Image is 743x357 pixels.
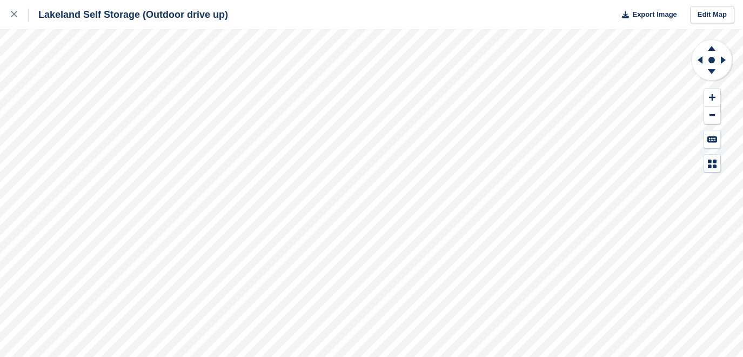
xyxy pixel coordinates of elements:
button: Export Image [615,6,677,24]
a: Edit Map [690,6,734,24]
button: Map Legend [704,155,720,173]
button: Zoom Out [704,107,720,124]
div: Lakeland Self Storage (Outdoor drive up) [29,8,228,21]
span: Export Image [632,9,677,20]
button: Zoom In [704,89,720,107]
button: Keyboard Shortcuts [704,130,720,148]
